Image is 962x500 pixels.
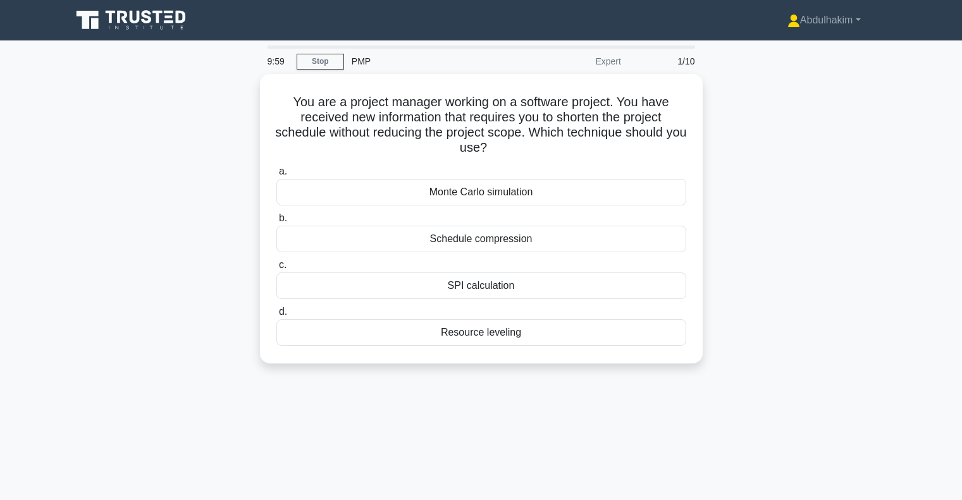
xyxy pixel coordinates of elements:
a: Stop [297,54,344,70]
div: 9:59 [260,49,297,74]
span: d. [279,306,287,317]
span: a. [279,166,287,176]
div: Schedule compression [276,226,686,252]
div: PMP [344,49,518,74]
span: c. [279,259,287,270]
a: Abdulhakim [757,8,891,33]
span: b. [279,212,287,223]
div: Expert [518,49,629,74]
div: SPI calculation [276,272,686,299]
div: Resource leveling [276,319,686,346]
div: 1/10 [629,49,703,74]
h5: You are a project manager working on a software project. You have received new information that r... [275,94,688,156]
div: Monte Carlo simulation [276,179,686,205]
